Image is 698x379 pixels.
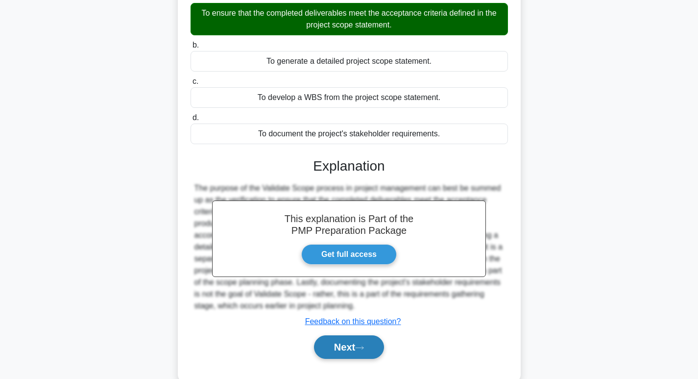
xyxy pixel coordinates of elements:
span: b. [193,41,199,49]
div: The purpose of the Validate Scope process in project management can best be summed up as the veri... [194,182,504,312]
button: Next [314,335,384,359]
a: Get full access [301,244,397,265]
span: d. [193,113,199,122]
div: To develop a WBS from the project scope statement. [191,87,508,108]
div: To document the project's stakeholder requirements. [191,124,508,144]
span: c. [193,77,198,85]
div: To generate a detailed project scope statement. [191,51,508,72]
a: Feedback on this question? [305,317,401,326]
h3: Explanation [196,158,502,175]
div: To ensure that the completed deliverables meet the acceptance criteria defined in the project sco... [191,3,508,35]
